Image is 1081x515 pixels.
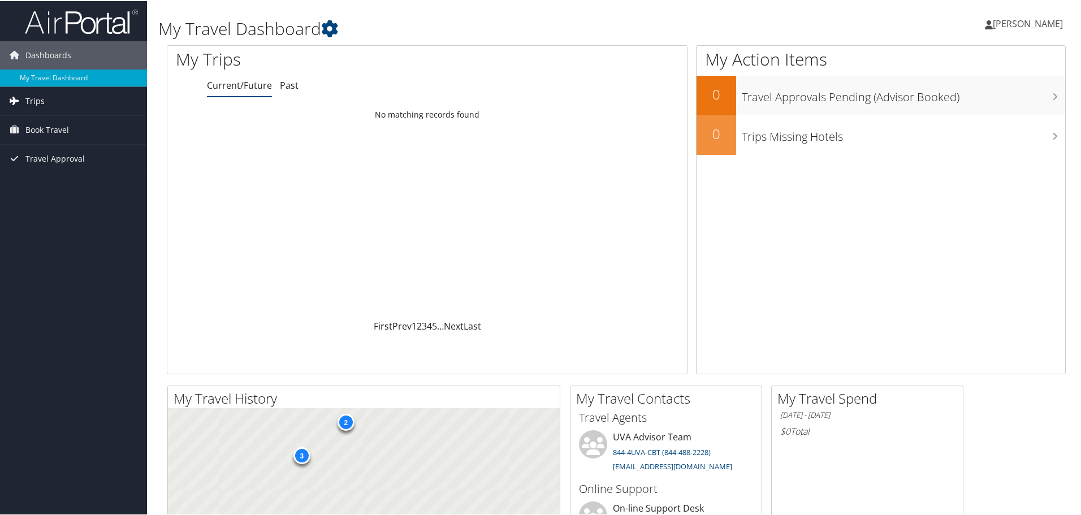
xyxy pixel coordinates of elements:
a: First [374,319,392,331]
span: Trips [25,86,45,114]
span: … [437,319,444,331]
a: 0Trips Missing Hotels [697,114,1065,154]
h1: My Trips [176,46,462,70]
li: UVA Advisor Team [573,429,759,475]
a: [PERSON_NAME] [985,6,1074,40]
a: 5 [432,319,437,331]
a: Current/Future [207,78,272,90]
span: Book Travel [25,115,69,143]
h3: Trips Missing Hotels [742,122,1065,144]
span: Travel Approval [25,144,85,172]
a: 4 [427,319,432,331]
h3: Travel Approvals Pending (Advisor Booked) [742,83,1065,104]
div: 2 [337,412,354,429]
a: 844-4UVA-CBT (844-488-2228) [613,446,711,456]
h3: Travel Agents [579,409,753,425]
a: 1 [412,319,417,331]
span: $0 [780,424,790,436]
a: Prev [392,319,412,331]
h1: My Action Items [697,46,1065,70]
img: airportal-logo.png [25,7,138,34]
h2: 0 [697,84,736,103]
a: 2 [417,319,422,331]
h3: Online Support [579,480,753,496]
h2: My Travel History [174,388,560,407]
a: [EMAIL_ADDRESS][DOMAIN_NAME] [613,460,732,470]
h6: Total [780,424,954,436]
div: 3 [293,446,310,463]
h1: My Travel Dashboard [158,16,769,40]
a: Last [464,319,481,331]
h2: My Travel Spend [777,388,963,407]
span: [PERSON_NAME] [993,16,1063,29]
h2: 0 [697,123,736,142]
h2: My Travel Contacts [576,388,762,407]
a: Past [280,78,299,90]
a: 3 [422,319,427,331]
h6: [DATE] - [DATE] [780,409,954,419]
td: No matching records found [167,103,687,124]
span: Dashboards [25,40,71,68]
a: 0Travel Approvals Pending (Advisor Booked) [697,75,1065,114]
a: Next [444,319,464,331]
